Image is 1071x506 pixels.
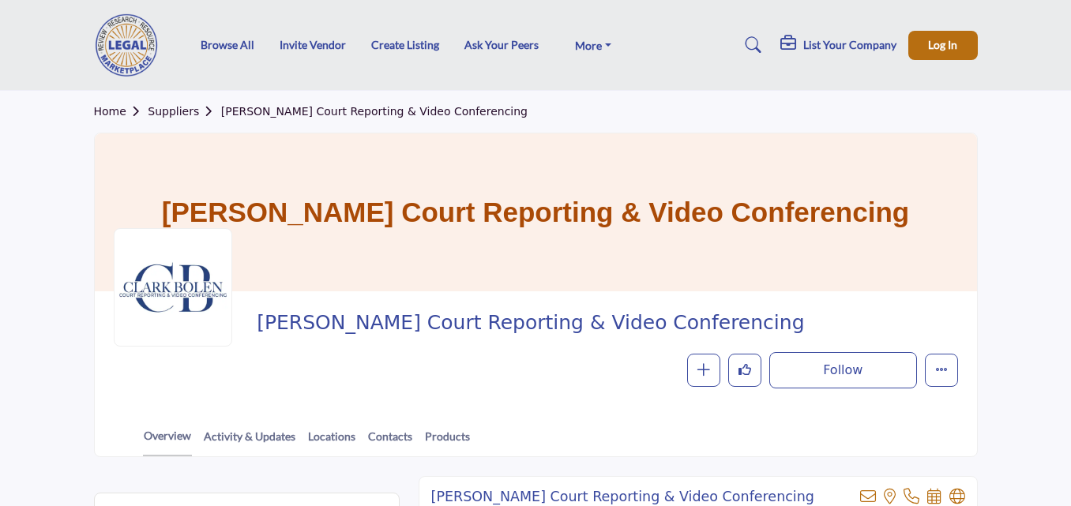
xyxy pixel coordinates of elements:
a: [PERSON_NAME] Court Reporting & Video Conferencing [221,105,528,118]
a: Ask Your Peers [464,38,539,51]
a: Activity & Updates [203,428,296,455]
a: Invite Vendor [280,38,346,51]
h5: List Your Company [803,38,896,52]
a: More [564,34,622,56]
h1: [PERSON_NAME] Court Reporting & Video Conferencing [162,133,909,291]
a: Create Listing [371,38,439,51]
a: Home [94,105,148,118]
a: Suppliers [148,105,220,118]
button: Log In [908,31,978,60]
a: Contacts [367,428,413,455]
a: Search [730,32,772,58]
a: Overview [143,427,192,456]
a: Products [424,428,471,455]
h2: Clark Bolen Court Reporting & Video Conferencing [431,489,814,505]
a: Locations [307,428,356,455]
button: Follow [769,352,916,388]
span: Log In [928,38,957,51]
button: Like [728,354,761,387]
button: More details [925,354,958,387]
img: site Logo [94,13,168,77]
div: List Your Company [780,36,896,54]
span: Clark Bolen Court Reporting & Video Conferencing [257,310,943,336]
a: Browse All [201,38,254,51]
